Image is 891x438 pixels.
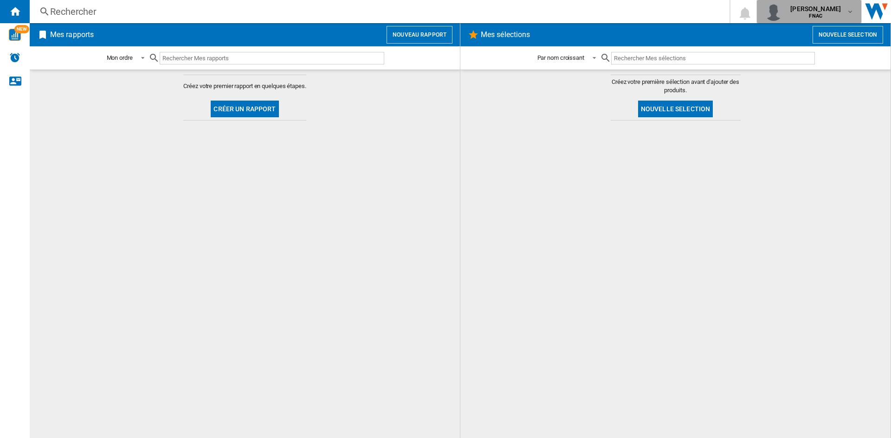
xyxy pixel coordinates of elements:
[790,4,841,13] span: [PERSON_NAME]
[611,78,741,95] span: Créez votre première sélection avant d'ajouter des produits.
[809,13,822,19] b: FNAC
[813,26,883,44] button: Nouvelle selection
[107,54,133,61] div: Mon ordre
[638,101,713,117] button: Nouvelle selection
[479,26,532,44] h2: Mes sélections
[48,26,96,44] h2: Mes rapports
[50,5,705,18] div: Rechercher
[14,25,29,33] span: NEW
[537,54,584,61] div: Par nom croissant
[764,2,783,21] img: profile.jpg
[387,26,452,44] button: Nouveau rapport
[611,52,815,64] input: Rechercher Mes sélections
[183,82,306,90] span: Créez votre premier rapport en quelques étapes.
[160,52,384,64] input: Rechercher Mes rapports
[9,29,21,41] img: wise-card.svg
[9,52,20,63] img: alerts-logo.svg
[211,101,278,117] button: Créer un rapport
